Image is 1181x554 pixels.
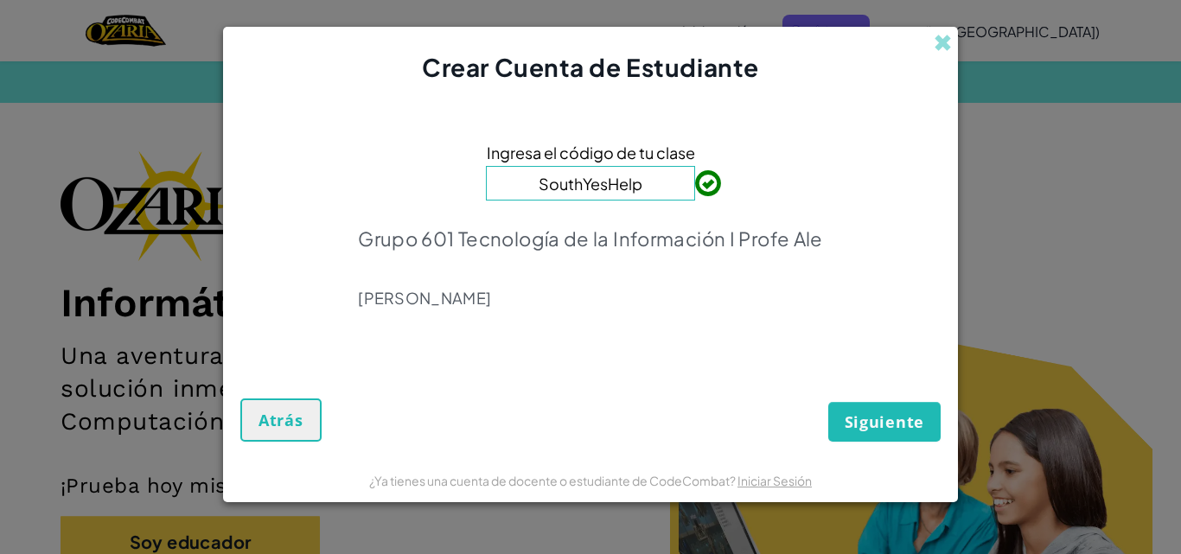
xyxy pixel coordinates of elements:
[259,410,303,430] span: Atrás
[422,52,759,82] span: Crear Cuenta de Estudiante
[737,473,812,488] a: Iniciar Sesión
[358,288,823,309] p: [PERSON_NAME]
[487,140,695,165] span: Ingresa el código de tu clase
[358,226,823,251] p: Grupo 601 Tecnología de la Información I Profe Ale
[845,411,924,432] span: Siguiente
[369,473,737,488] span: ¿Ya tienes una cuenta de docente o estudiante de CodeCombat?
[240,398,322,442] button: Atrás
[828,402,941,442] button: Siguiente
